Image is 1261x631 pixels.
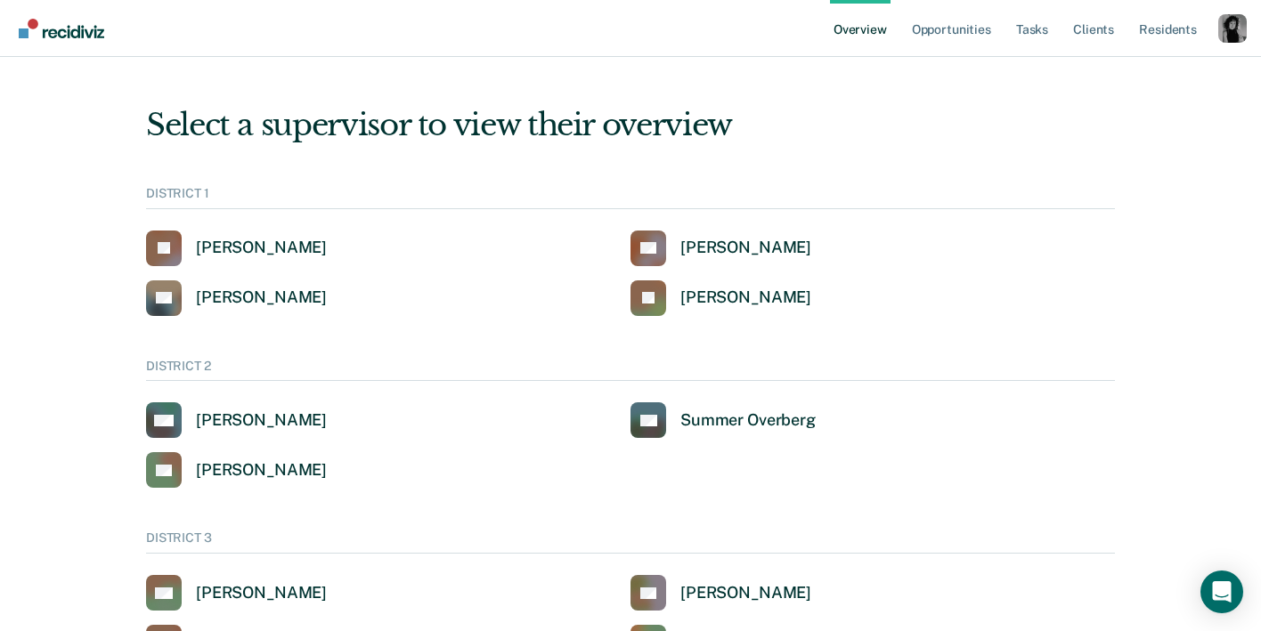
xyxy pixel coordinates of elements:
[680,583,811,603] div: [PERSON_NAME]
[680,410,816,431] div: Summer Overberg
[146,359,1115,382] div: DISTRICT 2
[196,583,327,603] div: [PERSON_NAME]
[146,575,327,611] a: [PERSON_NAME]
[146,231,327,266] a: [PERSON_NAME]
[19,19,104,38] img: Recidiviz
[146,452,327,488] a: [PERSON_NAME]
[196,287,327,308] div: [PERSON_NAME]
[196,410,327,431] div: [PERSON_NAME]
[146,530,1115,554] div: DISTRICT 3
[1200,570,1243,613] div: Open Intercom Messenger
[146,280,327,316] a: [PERSON_NAME]
[630,575,811,611] a: [PERSON_NAME]
[196,460,327,481] div: [PERSON_NAME]
[196,238,327,258] div: [PERSON_NAME]
[630,280,811,316] a: [PERSON_NAME]
[680,287,811,308] div: [PERSON_NAME]
[630,231,811,266] a: [PERSON_NAME]
[680,238,811,258] div: [PERSON_NAME]
[146,107,1115,143] div: Select a supervisor to view their overview
[630,402,816,438] a: Summer Overberg
[1218,14,1247,43] button: Profile dropdown button
[146,186,1115,209] div: DISTRICT 1
[146,402,327,438] a: [PERSON_NAME]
